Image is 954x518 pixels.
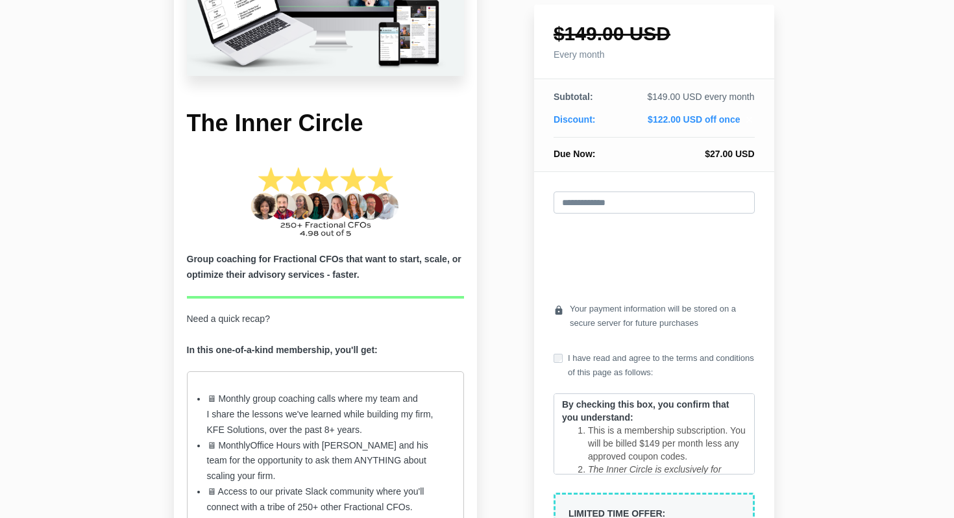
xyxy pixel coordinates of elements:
th: Due Now: [554,138,610,161]
h1: $149.00 USD [554,24,755,43]
li: Office Hours with [PERSON_NAME] and his team [207,438,445,485]
h4: Every month [554,50,755,59]
strong: In this one-of-a-kind membership, you'll get: [187,345,378,355]
b: Group coaching for Fractional CFOs that want to start, scale, or optimize their advisory services... [187,254,461,280]
strong: By checking this box, you confirm that you understand: [562,399,729,423]
span: $122.00 USD off once [648,114,740,125]
td: $149.00 USD every month [610,90,755,113]
span: for the opportunity to ask them ANYTHING about scaling your firm. [207,455,427,481]
i: lock [554,302,564,319]
li: 🖥 Monthly group coaching calls where my team and I share the lessons we've learned while building... [207,391,445,438]
h1: The Inner Circle [187,108,465,139]
th: Discount: [554,113,610,138]
i: close [744,114,755,125]
li: This is a membership subscription. You will be billed $149 per month less any approved coupon codes. [588,424,746,463]
img: 255aca1-b627-60d4-603f-455d825e316_275_CFO_Academy_Graduates-2.png [246,165,405,239]
span: $27.00 USD [705,149,754,159]
span: Subtotal: [554,92,593,102]
input: I have read and agree to the terms and conditions of this page as follows: [554,354,563,363]
span: Your payment information will be stored on a secure server for future purchases [570,302,755,330]
iframe: Secure payment input frame [551,224,757,291]
label: I have read and agree to the terms and conditions of this page as follows: [554,351,755,380]
li: 🖥 Access to our private Slack community where you'll connect with a tribe of 250+ other Fractiona... [207,484,445,515]
span: 🖥 Monthly [207,440,251,450]
a: close [740,114,755,129]
p: Need a quick recap? [187,312,465,358]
